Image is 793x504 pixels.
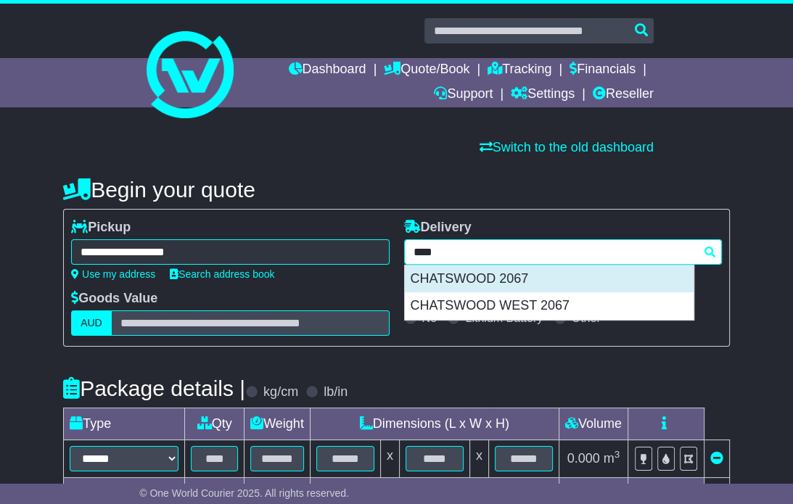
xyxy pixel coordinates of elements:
label: Delivery [404,220,472,236]
a: Dashboard [288,58,366,83]
h4: Package details | [63,376,245,400]
label: Pickup [71,220,131,236]
td: Qty [185,408,245,440]
a: Tracking [488,58,551,83]
a: Remove this item [710,451,723,466]
a: Switch to the old dashboard [480,140,654,154]
a: Search address book [170,268,274,280]
a: Settings [511,83,575,107]
label: AUD [71,310,112,336]
td: Weight [245,408,311,440]
div: CHATSWOOD 2067 [405,265,694,293]
h4: Begin your quote [63,178,730,202]
span: 0.000 [567,451,600,466]
td: x [380,440,399,478]
typeahead: Please provide city [404,239,722,265]
div: CHATSWOOD WEST 2067 [405,292,694,320]
a: Quote/Book [384,58,469,83]
a: Reseller [593,83,654,107]
td: x [469,440,488,478]
span: m [604,451,620,466]
td: Type [64,408,185,440]
a: Use my address [71,268,155,280]
span: © One World Courier 2025. All rights reserved. [139,487,349,499]
label: kg/cm [263,384,298,400]
td: Dimensions (L x W x H) [310,408,559,440]
label: lb/in [324,384,348,400]
label: Goods Value [71,291,157,307]
a: Financials [570,58,636,83]
a: Support [434,83,493,107]
td: Volume [559,408,628,440]
sup: 3 [615,449,620,460]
